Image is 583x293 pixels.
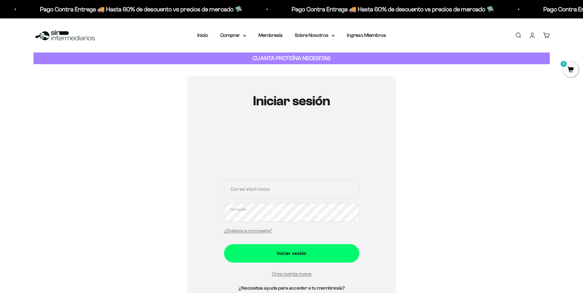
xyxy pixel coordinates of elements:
a: Membresía [258,33,282,38]
strong: CUANTA PROTEÍNA NECESITAS [253,55,330,61]
iframe: Social Login Buttons [224,127,359,173]
a: ¿Olvidaste la contraseña? [224,229,272,233]
p: Pago Contra Entrega 🚚 Hasta 60% de descuento vs precios de mercado 🛸 [290,4,493,14]
div: Iniciar sesión [236,249,347,257]
a: 0 [563,67,578,73]
a: Inicio [197,33,208,38]
h1: Iniciar sesión [224,94,359,108]
mark: 0 [560,60,567,68]
summary: Comprar [220,31,246,39]
p: Pago Contra Entrega 🚚 Hasta 60% de descuento vs precios de mercado 🛸 [39,4,241,14]
h5: ¿Necesitas ayuda para acceder a tu membresía? [224,284,359,292]
button: Iniciar sesión [224,244,359,263]
a: Ingreso Miembros [347,33,386,38]
summary: Sobre Nosotros [295,31,335,39]
a: Crea cuenta nueva [272,271,311,276]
